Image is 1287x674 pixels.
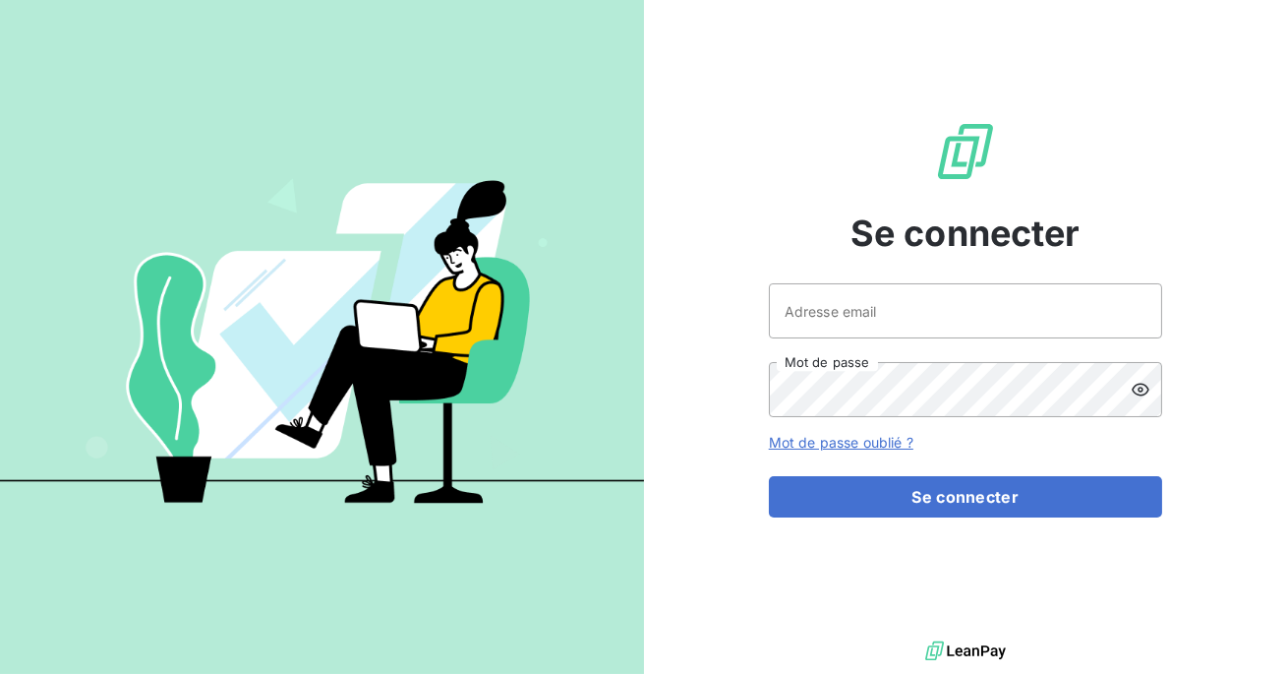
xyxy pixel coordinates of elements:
[925,637,1006,666] img: logo
[769,434,913,451] a: Mot de passe oublié ?
[769,476,1162,518] button: Se connecter
[850,207,1081,260] span: Se connecter
[934,120,997,183] img: Logo LeanPay
[769,283,1162,338] input: placeholder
